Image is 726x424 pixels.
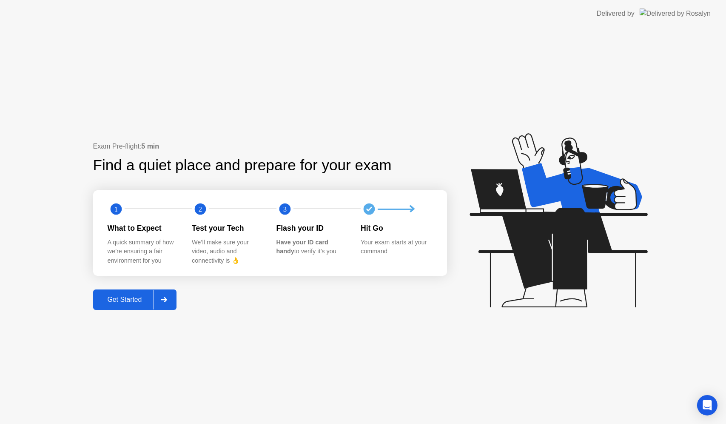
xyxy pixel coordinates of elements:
[199,205,202,213] text: 2
[192,223,263,234] div: Test your Tech
[276,238,347,256] div: to verify it’s you
[114,205,117,213] text: 1
[276,223,347,234] div: Flash your ID
[93,154,393,177] div: Find a quiet place and prepare for your exam
[697,395,717,415] div: Open Intercom Messenger
[108,238,179,266] div: A quick summary of how we’re ensuring a fair environment for you
[108,223,179,234] div: What to Expect
[283,205,286,213] text: 3
[361,238,432,256] div: Your exam starts at your command
[141,143,159,150] b: 5 min
[361,223,432,234] div: Hit Go
[597,9,635,19] div: Delivered by
[96,296,154,304] div: Get Started
[192,238,263,266] div: We’ll make sure your video, audio and connectivity is 👌
[640,9,711,18] img: Delivered by Rosalyn
[93,289,177,310] button: Get Started
[93,141,447,152] div: Exam Pre-flight:
[276,239,328,255] b: Have your ID card handy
